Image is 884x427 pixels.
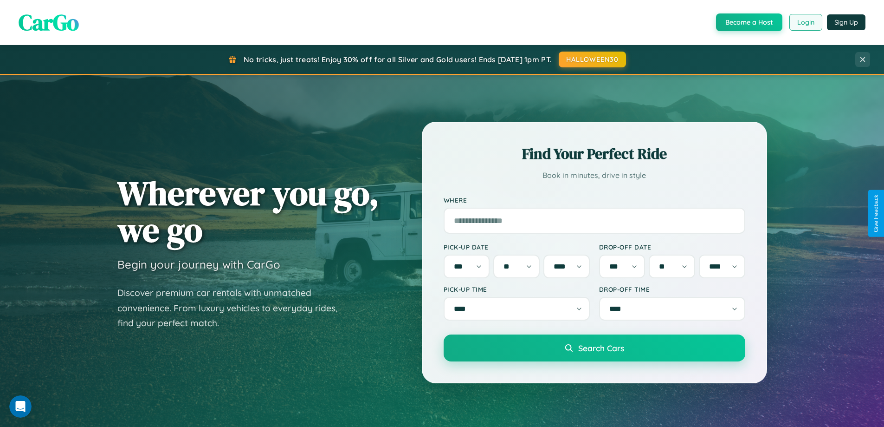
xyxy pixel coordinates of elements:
[19,7,79,38] span: CarGo
[716,13,782,31] button: Become a Host
[444,335,745,361] button: Search Cars
[444,196,745,204] label: Where
[444,285,590,293] label: Pick-up Time
[873,195,879,232] div: Give Feedback
[444,169,745,182] p: Book in minutes, drive in style
[117,285,349,331] p: Discover premium car rentals with unmatched convenience. From luxury vehicles to everyday rides, ...
[9,395,32,418] iframe: Intercom live chat
[444,144,745,164] h2: Find Your Perfect Ride
[827,14,865,30] button: Sign Up
[789,14,822,31] button: Login
[599,243,745,251] label: Drop-off Date
[117,175,379,248] h1: Wherever you go, we go
[117,257,280,271] h3: Begin your journey with CarGo
[444,243,590,251] label: Pick-up Date
[599,285,745,293] label: Drop-off Time
[244,55,552,64] span: No tricks, just treats! Enjoy 30% off for all Silver and Gold users! Ends [DATE] 1pm PT.
[559,52,626,67] button: HALLOWEEN30
[578,343,624,353] span: Search Cars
